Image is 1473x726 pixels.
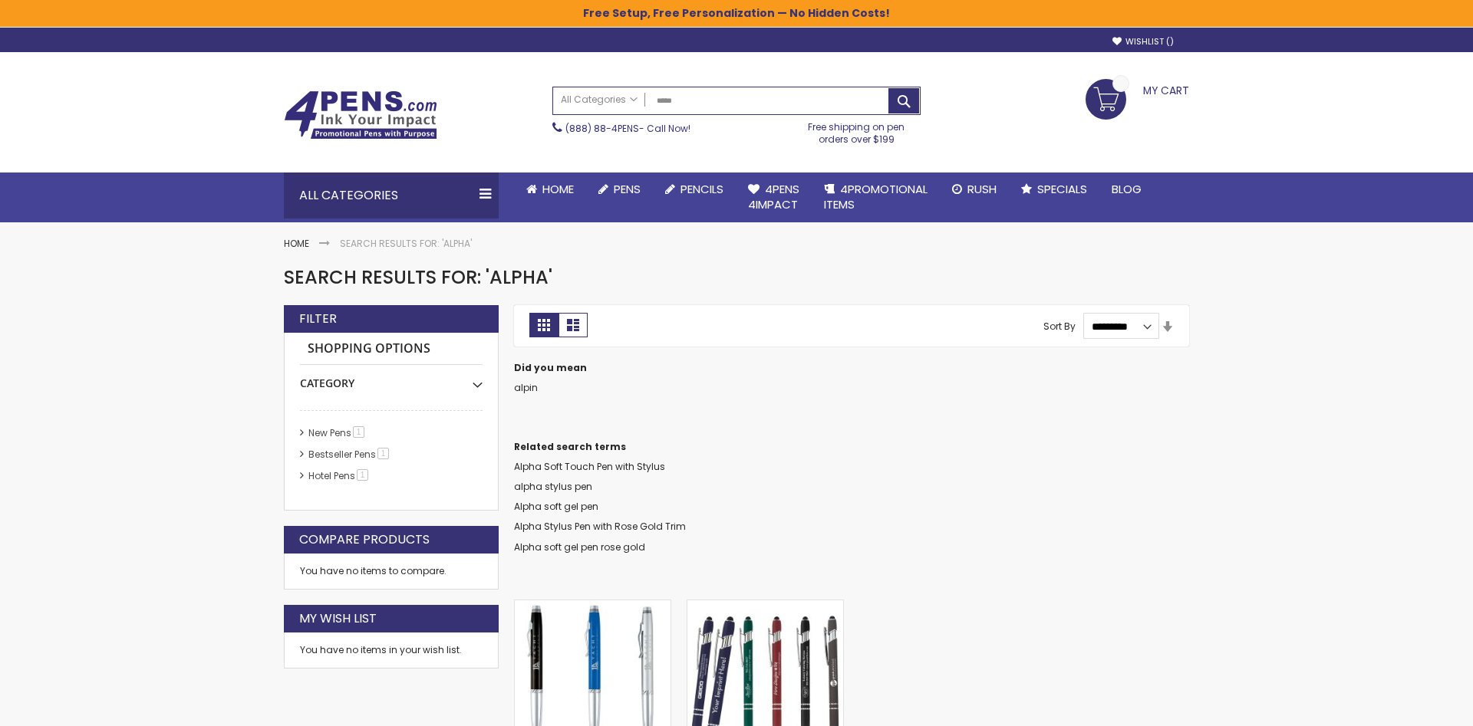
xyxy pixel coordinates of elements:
span: All Categories [561,94,638,106]
a: Bestseller Pens1 [305,448,394,461]
strong: Shopping Options [300,333,483,366]
a: Hotel Pens​1 [305,469,374,482]
span: 4Pens 4impact [748,181,799,212]
div: You have no items in your wish list. [300,644,483,656]
strong: Compare Products [299,531,430,548]
a: (888) 88-4PENS [565,122,639,135]
a: Home [514,172,586,206]
a: Rush [940,172,1009,206]
a: Alpha Pen [515,600,671,613]
span: 1 [357,469,368,481]
span: - Call Now! [565,122,690,135]
div: Free shipping on pen orders over $199 [793,115,921,146]
a: Alpha Soft Touch Pen with Stylus [514,460,665,473]
a: alpha stylus pen [514,480,592,493]
dt: Did you mean [514,362,1189,374]
a: 4PROMOTIONALITEMS [812,172,940,222]
span: Rush [967,181,997,197]
span: 4PROMOTIONAL ITEMS [824,181,928,212]
a: Alpha soft gel pen [514,500,598,513]
strong: My Wish List [299,610,377,627]
a: Blog [1099,172,1154,206]
dt: Related search terms [514,441,1189,453]
span: 1 [353,426,364,438]
a: Alpha soft gel pen rose gold [514,540,645,554]
img: 4Pens Custom Pens and Promotional Products [284,90,437,140]
div: Category [300,365,483,391]
a: 4Pens4impact [736,172,812,222]
span: 1 [377,448,389,459]
a: Pencils [653,172,736,206]
strong: Search results for: 'alpha' [340,237,472,250]
a: Specials [1009,172,1099,206]
label: Sort By [1043,320,1076,333]
span: Pencils [680,181,723,197]
a: All Categories [553,87,645,113]
span: Specials [1037,181,1087,197]
div: All Categories [284,172,499,218]
a: Home [284,237,309,250]
span: Search results for: 'alpha' [284,264,552,290]
span: Blog [1112,181,1142,197]
strong: Grid [529,313,559,337]
a: Alpha Stylus Pen with Rose Gold Trim [514,520,686,533]
span: Pens [614,181,641,197]
div: You have no items to compare. [284,554,499,590]
a: Pens [586,172,653,206]
a: Custom Soft Touch Metal Pen - Stylus Top [687,600,843,613]
a: alpin [514,381,538,394]
a: Wishlist [1112,36,1174,48]
span: Home [542,181,574,197]
a: New Pens1 [305,426,370,439]
strong: Filter [299,310,337,327]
